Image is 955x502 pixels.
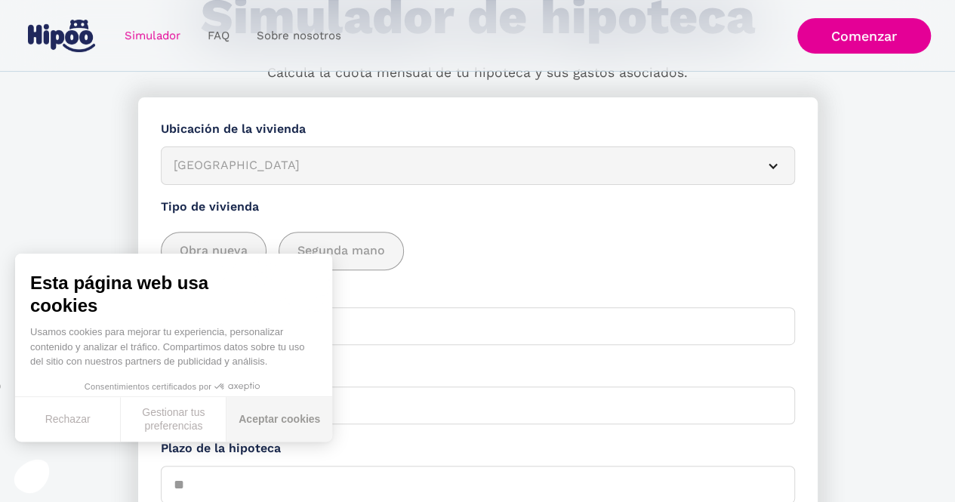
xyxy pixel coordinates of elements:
a: FAQ [194,21,243,51]
div: add_description_here [161,232,795,270]
a: Comenzar [797,18,931,54]
span: Obra nueva [180,242,248,260]
a: Simulador [111,21,194,51]
a: home [25,14,99,58]
label: Precio de vivienda [161,282,795,300]
article: [GEOGRAPHIC_DATA] [161,146,795,185]
label: Ahorros aportados [161,360,795,379]
a: Sobre nosotros [243,21,355,51]
label: Ubicación de la vivienda [161,120,795,139]
label: Tipo de vivienda [161,198,795,217]
div: [GEOGRAPHIC_DATA] [174,156,746,175]
p: Calcula la cuota mensual de tu hipoteca y sus gastos asociados. [267,63,688,83]
span: Segunda mano [297,242,385,260]
label: Plazo de la hipoteca [161,439,795,458]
